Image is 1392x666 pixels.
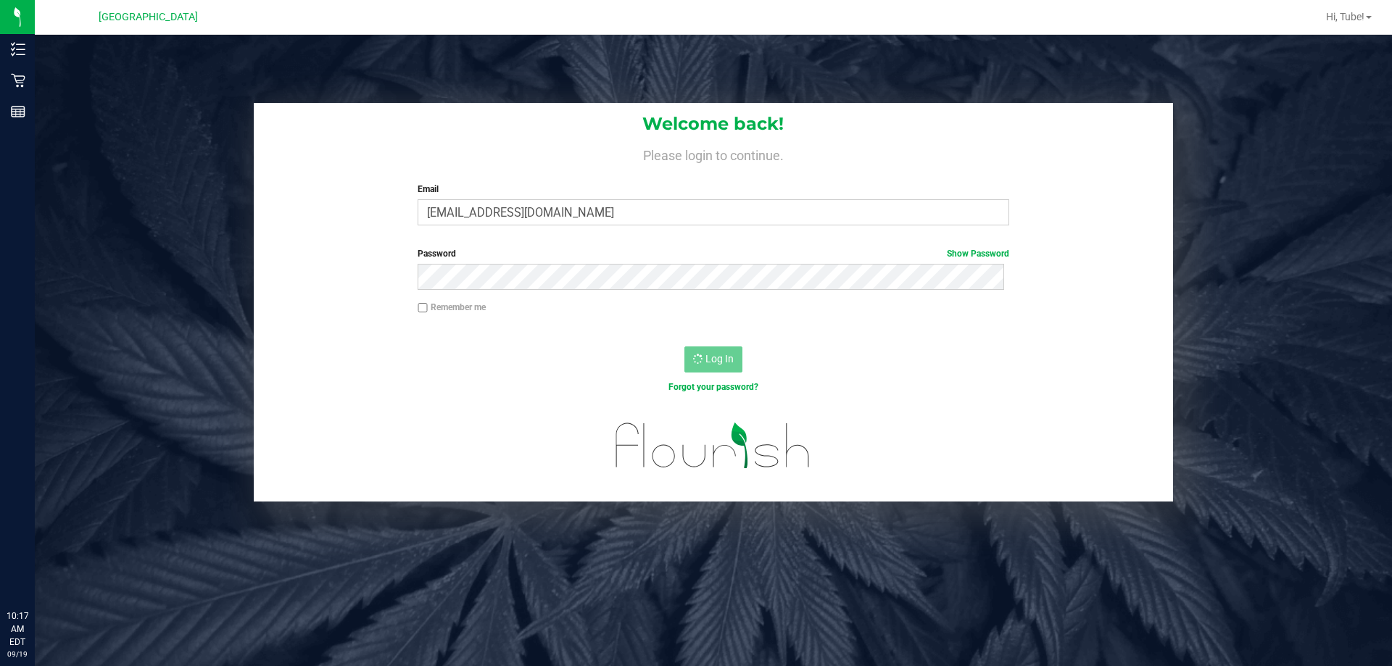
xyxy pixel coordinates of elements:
[254,145,1173,162] h4: Please login to continue.
[418,301,486,314] label: Remember me
[7,649,28,659] p: 09/19
[11,104,25,119] inline-svg: Reports
[598,409,828,483] img: flourish_logo.svg
[11,73,25,88] inline-svg: Retail
[705,353,734,365] span: Log In
[668,382,758,392] a: Forgot your password?
[7,609,28,649] p: 10:17 AM EDT
[99,11,198,23] span: [GEOGRAPHIC_DATA]
[418,303,428,313] input: Remember me
[254,115,1173,133] h1: Welcome back!
[684,346,742,372] button: Log In
[418,249,456,259] span: Password
[418,183,1008,196] label: Email
[947,249,1009,259] a: Show Password
[11,42,25,57] inline-svg: Inventory
[1326,11,1364,22] span: Hi, Tube!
